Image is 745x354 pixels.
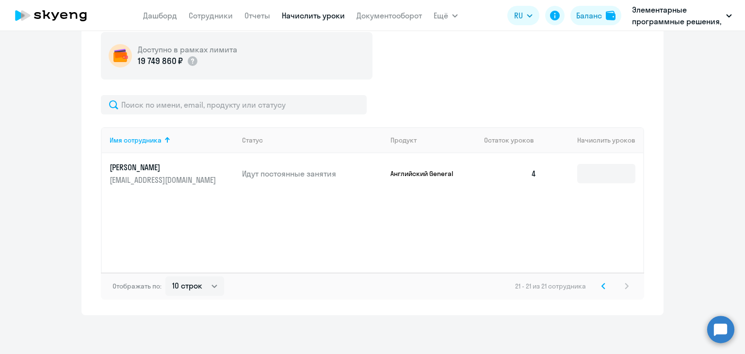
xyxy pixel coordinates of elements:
span: Ещё [434,10,448,21]
span: 21 - 21 из 21 сотрудника [515,282,586,290]
button: Балансbalance [570,6,621,25]
span: Остаток уроков [484,136,534,145]
a: [PERSON_NAME][EMAIL_ADDRESS][DOMAIN_NAME] [110,162,234,185]
p: Идут постоянные занятия [242,168,383,179]
div: Статус [242,136,263,145]
img: wallet-circle.png [109,44,132,67]
p: 19 749 860 ₽ [138,55,183,67]
p: Элементарные программные решения, ЭЛЕМЕНТАРНЫЕ ПРОГРАММНЫЕ РЕШЕНИЯ, ООО [632,4,722,27]
a: Отчеты [244,11,270,20]
span: Отображать по: [113,282,162,290]
input: Поиск по имени, email, продукту или статусу [101,95,367,114]
button: Ещё [434,6,458,25]
div: Статус [242,136,383,145]
button: Элементарные программные решения, ЭЛЕМЕНТАРНЫЕ ПРОГРАММНЫЕ РЕШЕНИЯ, ООО [627,4,737,27]
div: Баланс [576,10,602,21]
a: Сотрудники [189,11,233,20]
p: [EMAIL_ADDRESS][DOMAIN_NAME] [110,175,218,185]
p: Английский General [390,169,463,178]
div: Продукт [390,136,477,145]
a: Начислить уроки [282,11,345,20]
h5: Доступно в рамках лимита [138,44,237,55]
img: balance [606,11,615,20]
a: Дашборд [143,11,177,20]
a: Документооборот [356,11,422,20]
button: RU [507,6,539,25]
th: Начислить уроков [544,127,643,153]
div: Имя сотрудника [110,136,234,145]
p: [PERSON_NAME] [110,162,218,173]
div: Имя сотрудника [110,136,162,145]
span: RU [514,10,523,21]
div: Остаток уроков [484,136,544,145]
td: 4 [476,153,544,194]
div: Продукт [390,136,417,145]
